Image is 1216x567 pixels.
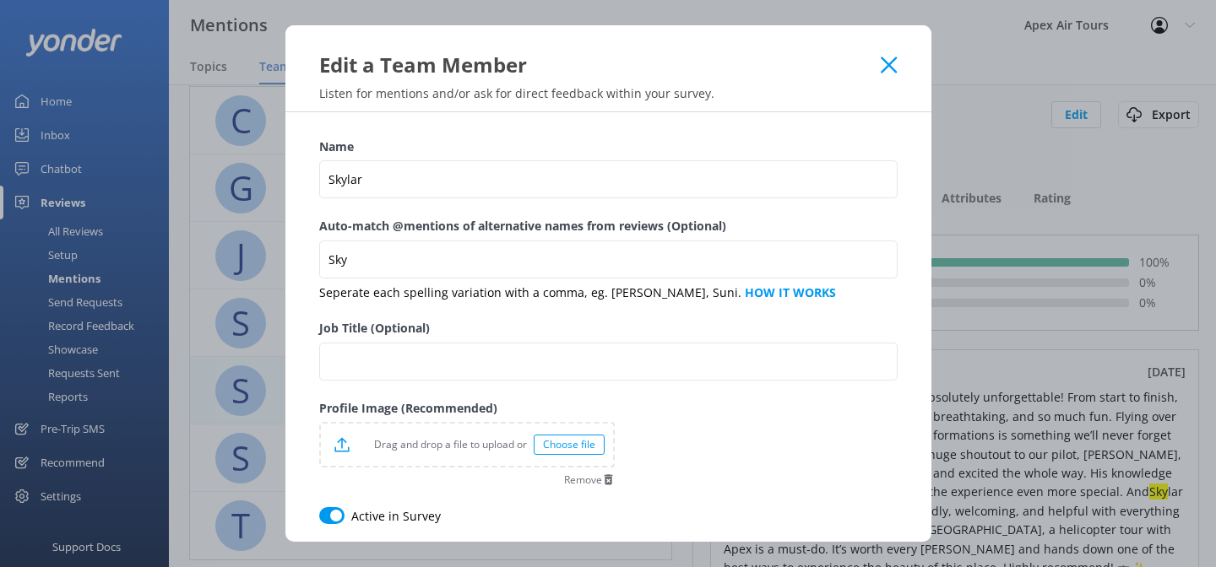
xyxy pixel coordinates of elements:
[319,217,898,235] label: Auto-match @mentions of alternative names from reviews (Optional)
[319,399,615,418] label: Profile Image (Recommended)
[319,138,898,156] label: Name
[319,51,882,78] div: Edit a Team Member
[319,283,898,302] p: Seperate each spelling variation with a comma, eg. [PERSON_NAME], Suni.
[745,284,836,300] a: HOW IT WORKS
[351,507,441,526] label: Active in Survey
[350,436,534,452] p: Drag and drop a file to upload or
[564,473,615,486] button: Remove
[881,57,897,73] button: Close
[319,319,898,337] label: Job Title (Optional)
[285,85,931,101] p: Listen for mentions and/or ask for direct feedback within your survey.
[534,435,605,455] div: Choose file
[564,475,602,485] span: Remove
